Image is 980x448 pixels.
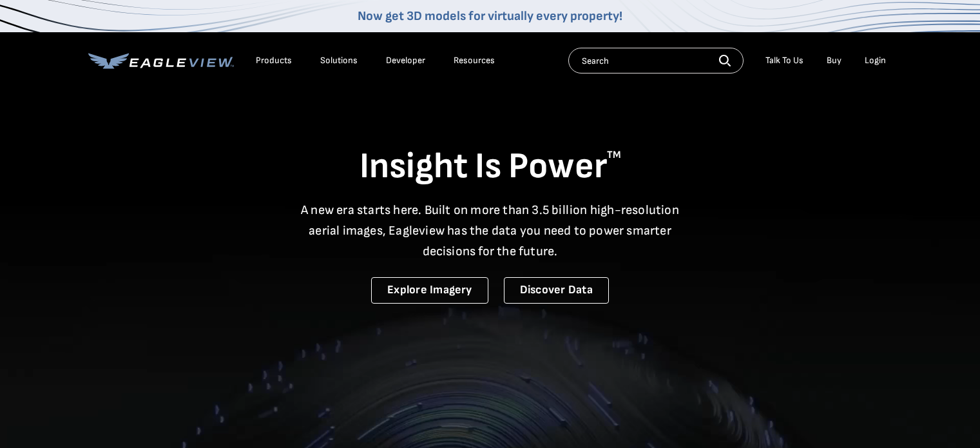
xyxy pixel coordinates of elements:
p: A new era starts here. Built on more than 3.5 billion high-resolution aerial images, Eagleview ha... [293,200,687,262]
div: Solutions [320,55,358,66]
h1: Insight Is Power [88,144,892,190]
div: Login [865,55,886,66]
a: Buy [827,55,841,66]
sup: TM [607,149,621,161]
div: Resources [454,55,495,66]
div: Products [256,55,292,66]
a: Now get 3D models for virtually every property! [358,8,622,24]
input: Search [568,48,744,73]
div: Talk To Us [765,55,803,66]
a: Explore Imagery [371,277,488,304]
a: Discover Data [504,277,609,304]
a: Developer [386,55,425,66]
